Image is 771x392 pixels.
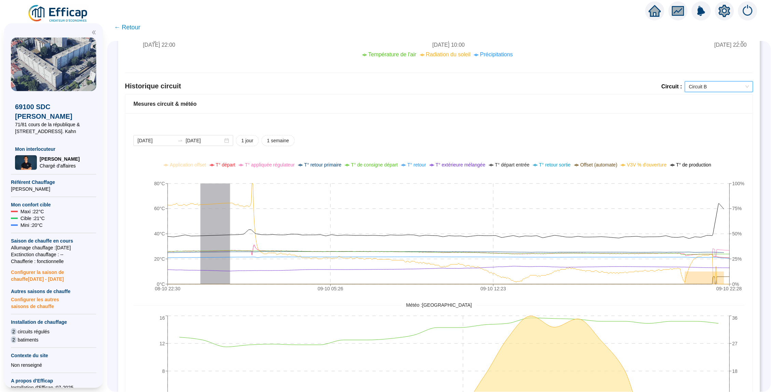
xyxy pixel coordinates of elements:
[627,162,667,168] span: V3V % d'ouverture
[134,100,745,108] div: Mesures circuit & météo
[732,256,742,262] tspan: 25%
[159,341,165,346] tspan: 12
[186,137,223,144] input: Date de fin
[114,23,140,32] span: ← Retour
[351,162,398,168] span: T° de consigne départ
[18,336,39,343] span: batiments
[433,42,465,48] tspan: [DATE] 10:00
[715,42,747,48] tspan: [DATE] 22:00
[18,328,50,335] span: circuits régulés
[155,286,181,291] tspan: 08-10 22:30
[732,181,745,186] tspan: 100%
[92,30,96,35] span: double-left
[40,162,80,169] span: Chargé d'affaires
[11,377,96,384] span: A propos d'Efficap
[11,384,96,391] span: Installation d'Efficap : 07-2025
[236,135,259,146] button: 1 jour
[138,137,175,144] input: Date de début
[20,208,44,215] span: Maxi : 22 °C
[732,281,739,287] tspan: 0%
[480,52,513,57] span: Précipitations
[741,38,744,43] tspan: 0
[15,102,92,121] span: 69100 SDC [PERSON_NAME]
[11,352,96,359] span: Contexte du site
[154,256,165,262] tspan: 20°C
[125,81,181,91] h4: Historique circuit
[732,368,738,374] tspan: 18
[304,162,341,168] span: T° retour primaire
[407,162,426,168] span: T° retour
[11,288,96,295] span: Autres saisons de chauffe
[368,52,417,57] span: Température de l'air
[318,286,344,291] tspan: 09-10 05:26
[27,4,89,23] img: efficap energie logo
[732,316,738,321] tspan: 36
[15,146,92,153] span: Mon interlocuteur
[738,1,757,20] img: alerts
[178,138,183,143] span: swap-right
[154,181,165,186] tspan: 80°C
[436,162,486,168] span: T° extérieure mélangée
[11,186,96,192] span: [PERSON_NAME]
[495,162,530,168] span: T° départ entrée
[716,286,742,291] tspan: 09-10 22:28
[676,162,712,168] span: T° de production
[267,137,289,144] span: 1 semaine
[11,265,96,282] span: Configurer la saison de chauffe [DATE] - [DATE]
[481,286,506,291] tspan: 09-10 12:23
[241,137,253,144] span: 1 jour
[15,155,37,170] img: Chargé d'affaires
[11,201,96,208] span: Mon confort cible
[143,42,176,48] tspan: [DATE] 22:00
[718,5,731,17] span: setting
[40,156,80,162] span: [PERSON_NAME]
[262,135,295,146] button: 1 semaine
[11,237,96,244] span: Saison de chauffe en cours
[11,319,96,325] span: Installation de chauffage
[426,52,471,57] span: Radiation du soleil
[732,206,742,212] tspan: 75%
[216,162,236,168] span: T° départ
[732,341,738,346] tspan: 27
[11,295,96,310] span: Configurer les autres saisons de chauffe
[692,1,711,20] img: alerts
[170,162,206,168] span: Application offset
[154,231,165,236] tspan: 40°C
[162,368,165,374] tspan: 8
[11,179,96,186] span: Référent Chauffage
[11,251,96,258] span: Exctinction chauffage : --
[15,121,92,135] span: 71/81 cours de la république & [STREET_ADDRESS]. Kahn
[689,82,749,92] span: Circuit B
[20,215,45,222] span: Cible : 21 °C
[153,38,156,43] tspan: 0
[159,316,165,321] tspan: 16
[157,281,165,287] tspan: 0°C
[402,302,477,309] span: Météo : [GEOGRAPHIC_DATA]
[11,362,96,368] div: Non renseigné
[11,336,16,343] span: 2
[649,5,661,17] span: home
[672,5,684,17] span: fund
[732,231,742,236] tspan: 50%
[154,206,165,212] tspan: 60°C
[580,162,618,168] span: Offset (automate)
[20,222,43,229] span: Mini : 20 °C
[11,258,96,265] span: Chaufferie : fonctionnelle
[662,83,682,91] span: Circuit :
[178,138,183,143] span: to
[11,244,96,251] span: Allumage chauffage : [DATE]
[11,328,16,335] span: 2
[539,162,571,168] span: T° retour sortie
[245,162,295,168] span: T° appliquée régulateur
